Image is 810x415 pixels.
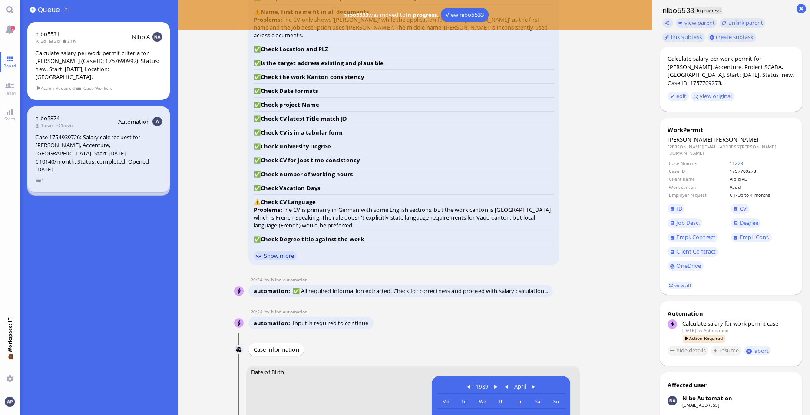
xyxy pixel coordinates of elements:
[676,233,715,241] span: Empl. Contract
[694,7,722,14] span: In progress
[35,30,60,38] span: nibo5531
[668,247,718,257] a: Client Contract
[264,277,271,283] span: by
[668,381,707,389] div: Affected user
[49,38,62,44] span: 2d
[7,352,13,372] span: 💼 Workspace: IT
[35,49,162,81] div: Calculate salary per work permit criteria for [PERSON_NAME] (Case ID: 1757690992). Status: new. S...
[2,115,17,122] span: Stats
[704,327,728,333] span: automation@bluelakelegal.com
[740,233,769,241] span: Empl. Conf.
[711,346,741,356] button: resume
[729,191,793,198] td: CH-Up to 4 months
[261,184,320,192] strong: Check Vacation Days
[36,177,45,184] span: view 1 items
[62,38,78,44] span: 21h
[132,33,150,41] span: Nibo A
[535,398,540,405] span: Sa
[671,33,703,41] span: link subtask
[11,26,15,31] span: 2
[553,398,559,405] span: Su
[676,204,682,212] span: ID
[406,11,437,19] b: In progress
[682,319,794,327] div: Calculate salary for work permit case
[668,282,693,289] a: view all
[668,233,717,242] a: Empl. Contract
[731,218,760,228] a: Degree
[264,309,271,315] span: by
[668,346,708,356] button: hide details
[517,398,522,405] span: Fr
[662,33,705,42] task-group-action-menu: link subtask
[668,184,728,191] td: Work canton
[682,402,720,408] a: [EMAIL_ADDRESS]
[35,114,60,122] span: nibo5374
[683,335,725,342] span: Action Required
[731,204,749,214] a: CV
[261,142,331,150] strong: Check university Degree
[261,59,384,67] strong: Is the target address existing and plausible
[668,144,794,156] dd: [PERSON_NAME][EMAIL_ADDRESS][PERSON_NAME][DOMAIN_NAME]
[691,92,734,101] button: view original
[118,118,150,125] span: Automation
[729,168,793,175] td: 1757709273
[293,319,369,327] span: Input is required to continue
[660,6,694,16] h1: nibo5533
[261,87,318,95] strong: Check Date formats
[668,175,728,182] td: Client name
[731,233,772,242] a: Empl. Conf.
[5,397,14,406] img: You
[668,126,794,134] div: WorkPermit
[720,18,766,28] button: unlink parent
[1,63,18,69] span: Board
[668,218,702,228] a: Job Desc.
[740,204,747,212] span: CV
[662,18,674,28] button: Copy ticket nibo5533 link to clipboard
[714,135,758,143] span: [PERSON_NAME]
[341,11,441,19] span: was moved to .
[744,346,771,356] button: abort
[261,235,364,243] strong: Check Degree title against the work
[235,287,244,296] img: Nibo Automation
[729,184,793,191] td: Vaud
[35,133,162,174] div: Case 1754939726: Salary calc request for [PERSON_NAME], Accenture, [GEOGRAPHIC_DATA]. Start [DATE...
[254,287,293,295] span: automation
[235,319,244,328] img: Nibo Automation
[248,343,304,356] div: Case Information
[668,55,794,87] div: Calculate salary per work permit for [PERSON_NAME], Accenture, Project SCADA, [GEOGRAPHIC_DATA]. ...
[261,45,329,53] strong: Check Location and PLZ
[512,380,528,391] button: April
[56,122,76,128] span: 1mon
[271,309,307,315] span: automation@nibo.ai
[668,204,684,214] a: ID
[65,7,68,13] span: 2
[343,11,368,19] b: nibo5533
[254,319,293,327] span: automation
[251,309,264,315] span: 20:24
[261,73,364,81] strong: Check the work Kanton consistency
[668,168,728,175] td: Case ID
[261,170,353,178] strong: Check number of working hours
[682,394,733,402] div: Nibo Automation
[251,368,284,375] span: Date of Birth
[83,85,113,92] span: Case Workers
[668,396,677,405] img: Nibo Automation
[676,219,700,227] span: Job Desc.
[498,398,504,405] span: Th
[740,219,758,227] span: Degree
[676,247,716,255] span: Client Contract
[698,327,702,333] span: by
[461,398,467,405] span: Tu
[261,115,347,122] strong: Check CV latest Title match JD
[668,261,704,271] a: OneDrive
[35,122,55,128] span: 1mon
[271,277,307,283] span: automation@nibo.ai
[261,198,316,206] strong: Check CV Language
[479,398,486,405] span: We
[668,135,712,143] span: [PERSON_NAME]
[442,398,450,405] span: Mo
[30,7,36,13] button: Add
[668,310,794,317] div: Automation
[35,38,49,44] span: 2d
[152,117,162,126] img: Aut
